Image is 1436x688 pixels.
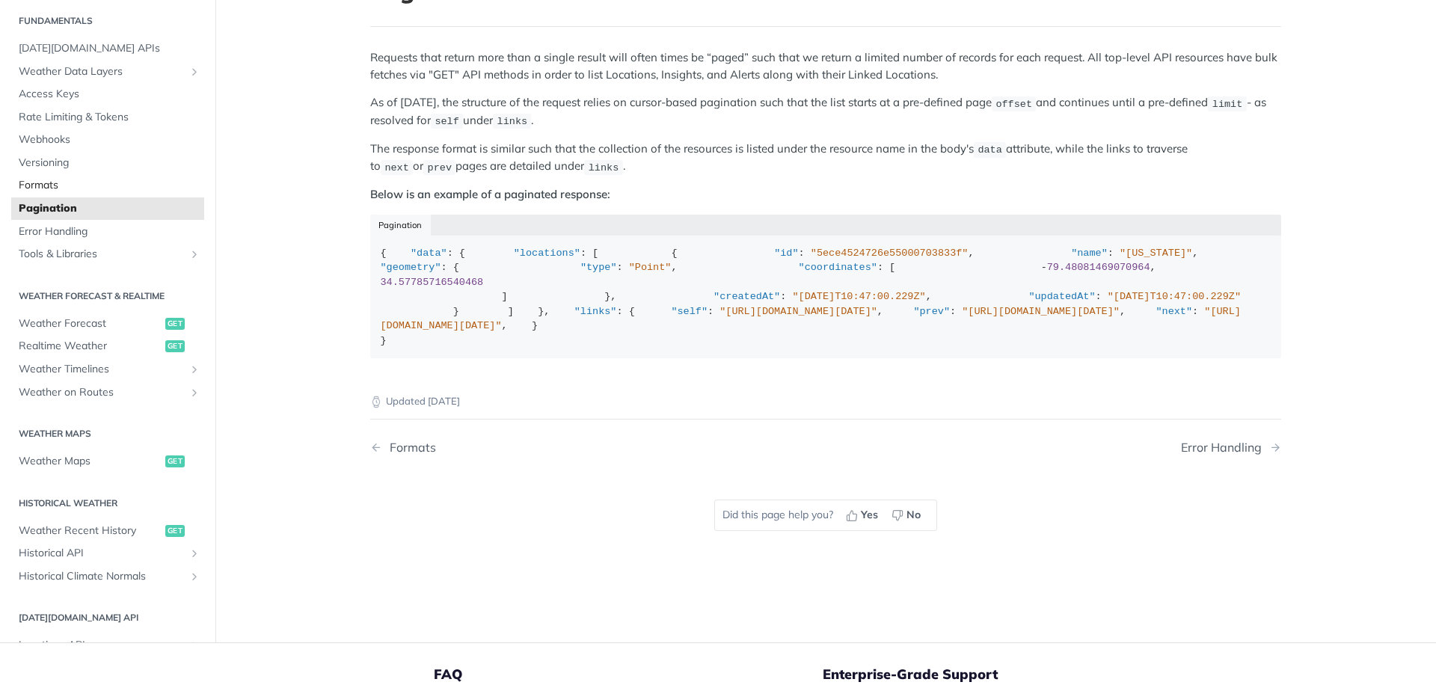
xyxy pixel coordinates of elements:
[370,49,1281,83] p: Requests that return more than a single result will often times be “paged” such that we return a ...
[381,262,441,273] span: "geometry"
[861,507,878,523] span: Yes
[188,66,200,78] button: Show subpages for Weather Data Layers
[1108,291,1241,302] span: "[DATE]T10:47:00.229Z"
[19,87,200,102] span: Access Keys
[1212,98,1243,109] span: limit
[165,455,185,467] span: get
[165,318,185,330] span: get
[841,504,886,526] button: Yes
[19,247,185,262] span: Tools & Libraries
[11,37,204,60] a: [DATE][DOMAIN_NAME] APIs
[19,362,185,377] span: Weather Timelines
[384,162,408,173] span: next
[370,187,610,201] strong: Below is an example of a paginated response:
[799,262,877,273] span: "coordinates"
[497,116,528,127] span: links
[188,571,200,583] button: Show subpages for Historical Climate Normals
[19,110,200,125] span: Rate Limiting & Tokens
[11,381,204,404] a: Weather on RoutesShow subpages for Weather on Routes
[11,497,204,510] h2: Historical Weather
[19,64,185,79] span: Weather Data Layers
[381,246,1271,348] div: { : { : [ { : , : , : { : , : [ , ] }, : , : } ] }, : { : , : , : , } }
[11,243,204,265] a: Tools & LibrariesShow subpages for Tools & Libraries
[995,98,1032,109] span: offset
[629,262,672,273] span: "Point"
[19,156,200,171] span: Versioning
[19,201,200,216] span: Pagination
[1071,248,1108,259] span: "name"
[962,306,1120,317] span: "[URL][DOMAIN_NAME][DATE]"
[11,335,204,357] a: Realtime Weatherget
[11,197,204,220] a: Pagination
[514,248,580,259] span: "locations"
[580,262,617,273] span: "type"
[19,546,185,561] span: Historical API
[1028,291,1095,302] span: "updatedAt"
[811,248,969,259] span: "5ece4524726e55000703833f"
[19,569,185,584] span: Historical Climate Normals
[11,427,204,440] h2: Weather Maps
[370,426,1281,470] nav: Pagination Controls
[11,61,204,83] a: Weather Data LayersShow subpages for Weather Data Layers
[370,394,1281,409] p: Updated [DATE]
[11,14,204,28] h2: Fundamentals
[978,144,1001,156] span: data
[411,248,447,259] span: "data"
[19,339,162,354] span: Realtime Weather
[11,520,204,542] a: Weather Recent Historyget
[382,440,436,455] div: Formats
[11,611,204,624] h2: [DATE][DOMAIN_NAME] API
[913,306,950,317] span: "prev"
[906,507,921,523] span: No
[188,363,200,375] button: Show subpages for Weather Timelines
[719,306,877,317] span: "[URL][DOMAIN_NAME][DATE]"
[589,162,619,173] span: links
[19,224,200,239] span: Error Handling
[19,638,185,653] span: Locations API
[19,178,200,193] span: Formats
[714,291,780,302] span: "createdAt"
[19,454,162,469] span: Weather Maps
[370,440,761,455] a: Previous Page: Formats
[1047,262,1150,273] span: 79.48081469070964
[11,358,204,381] a: Weather TimelinesShow subpages for Weather Timelines
[165,525,185,537] span: get
[11,129,204,151] a: Webhooks
[19,385,185,400] span: Weather on Routes
[435,116,458,127] span: self
[188,387,200,399] button: Show subpages for Weather on Routes
[792,291,925,302] span: "[DATE]T10:47:00.229Z"
[370,141,1281,176] p: The response format is similar such that the collection of the resources is listed under the reso...
[11,221,204,243] a: Error Handling
[574,306,617,317] span: "links"
[11,106,204,129] a: Rate Limiting & Tokens
[1181,440,1281,455] a: Next Page: Error Handling
[774,248,798,259] span: "id"
[11,174,204,197] a: Formats
[11,565,204,588] a: Historical Climate NormalsShow subpages for Historical Climate Normals
[188,639,200,651] button: Show subpages for Locations API
[11,450,204,473] a: Weather Mapsget
[714,500,937,531] div: Did this page help you?
[381,277,484,288] span: 34.57785716540468
[11,289,204,303] h2: Weather Forecast & realtime
[19,316,162,331] span: Weather Forecast
[188,547,200,559] button: Show subpages for Historical API
[11,83,204,105] a: Access Keys
[19,41,200,56] span: [DATE][DOMAIN_NAME] APIs
[1156,306,1192,317] span: "next"
[165,340,185,352] span: get
[11,634,204,657] a: Locations APIShow subpages for Locations API
[1181,440,1269,455] div: Error Handling
[11,152,204,174] a: Versioning
[370,94,1281,129] p: As of [DATE], the structure of the request relies on cursor-based pagination such that the list s...
[823,666,1173,684] h5: Enterprise-Grade Support
[671,306,708,317] span: "self"
[19,523,162,538] span: Weather Recent History
[188,248,200,260] button: Show subpages for Tools & Libraries
[11,313,204,335] a: Weather Forecastget
[1120,248,1192,259] span: "[US_STATE]"
[19,132,200,147] span: Webhooks
[428,162,452,173] span: prev
[1041,262,1047,273] span: -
